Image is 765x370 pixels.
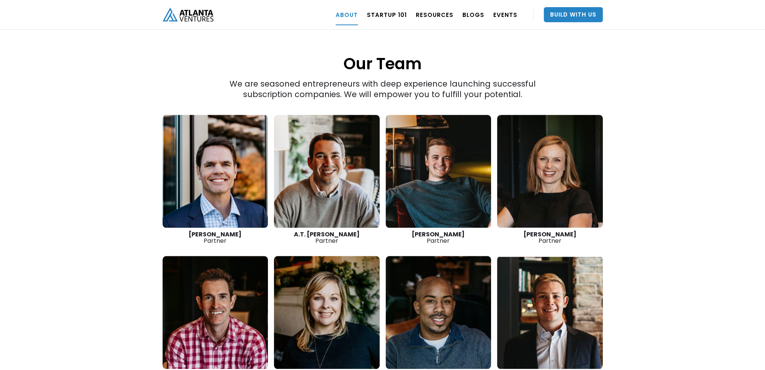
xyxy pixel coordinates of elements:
div: Partner [497,231,603,244]
a: Startup 101 [367,4,407,25]
div: Partner [386,231,491,244]
div: Partner [274,231,380,244]
h1: Our Team [163,15,603,75]
strong: [PERSON_NAME] [189,230,242,239]
strong: [PERSON_NAME] [412,230,465,239]
a: ABOUT [336,4,358,25]
a: BLOGS [462,4,484,25]
a: RESOURCES [416,4,453,25]
a: Build With Us [544,7,603,22]
div: Partner [163,231,268,244]
strong: A.T. [PERSON_NAME] [294,230,360,239]
strong: [PERSON_NAME] [523,230,576,239]
a: EVENTS [493,4,517,25]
